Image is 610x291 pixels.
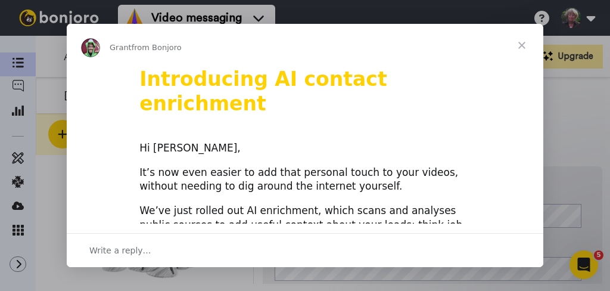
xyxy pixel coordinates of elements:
span: Write a reply… [89,243,151,258]
div: Open conversation and reply [67,233,543,267]
div: Hi [PERSON_NAME], [139,141,471,156]
div: We’ve just rolled out AI enrichment, which scans and analyses public sources to add useful contex... [139,204,471,246]
span: Close [500,24,543,67]
span: from Bonjoro [132,43,182,52]
div: It’s now even easier to add that personal touch to your videos, without needing to dig around the... [139,166,471,194]
b: Introducing AI contact enrichment [139,67,387,115]
img: Profile image for Grant [81,38,100,57]
span: Grant [110,43,132,52]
